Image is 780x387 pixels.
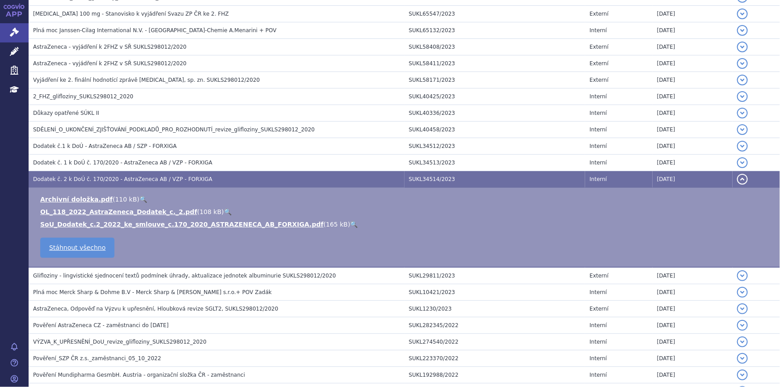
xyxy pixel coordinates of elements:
[33,355,161,362] span: Pověření_SZP ČR z.s._zaměstnanci_05_10_2022
[405,317,586,334] td: SUKL282345/2022
[590,44,608,50] span: Externí
[737,370,748,380] button: detail
[653,39,733,55] td: [DATE]
[737,287,748,298] button: detail
[33,306,278,312] span: AstraZeneca, Odpověď na Výzvu k upřesnění, Hloubková revize SGLT2, SUKLS298012/2020
[653,171,733,188] td: [DATE]
[115,196,137,203] span: 110 kB
[653,22,733,39] td: [DATE]
[653,284,733,301] td: [DATE]
[590,126,607,133] span: Interní
[405,105,586,122] td: SUKL40336/2023
[653,122,733,138] td: [DATE]
[737,8,748,19] button: detail
[33,110,99,116] span: Důkazy opatřené SÚKL II
[40,221,324,228] a: SoU_Dodatek_c.2_2022_ke_smlouve_c.170_2020_ASTRAZENECA_AB_FORXIGA.pdf
[737,303,748,314] button: detail
[653,317,733,334] td: [DATE]
[405,301,586,317] td: SUKL1230/2023
[224,208,232,215] a: 🔍
[590,110,607,116] span: Interní
[405,334,586,350] td: SUKL274540/2022
[737,270,748,281] button: detail
[405,367,586,383] td: SUKL192988/2022
[590,11,608,17] span: Externí
[737,320,748,331] button: detail
[590,339,607,345] span: Interní
[33,176,212,182] span: Dodatek č. 2 k DoÚ č. 170/2020 - AstraZeneca AB / VZP - FORXIGA
[737,25,748,36] button: detail
[33,372,245,378] span: Pověření Mundipharma GesmbH. Austria - organizační složka ČR - zaměstnanci
[405,122,586,138] td: SUKL40458/2023
[33,93,133,100] span: 2_FHZ_glifloziny_SUKLS298012_2020
[33,339,207,345] span: VÝZVA_K_UPŘESNĚNÍ_DoU_revize_glifloziny_SUKLS298012_2020
[737,75,748,85] button: detail
[40,238,114,258] a: Stáhnout všechno
[40,196,113,203] a: Archivní doložka.pdf
[737,353,748,364] button: detail
[405,350,586,367] td: SUKL223370/2022
[737,42,748,52] button: detail
[405,155,586,171] td: SUKL34513/2023
[405,171,586,188] td: SUKL34514/2023
[653,55,733,72] td: [DATE]
[590,273,608,279] span: Externí
[737,91,748,102] button: detail
[405,267,586,284] td: SUKL29811/2023
[653,301,733,317] td: [DATE]
[737,58,748,69] button: detail
[590,143,607,149] span: Interní
[405,55,586,72] td: SUKL58411/2023
[653,105,733,122] td: [DATE]
[405,284,586,301] td: SUKL10421/2023
[737,124,748,135] button: detail
[737,108,748,118] button: detail
[33,160,212,166] span: Dodatek č. 1 k DoÚ č. 170/2020 - AstraZeneca AB / VZP - FORXIGA
[737,157,748,168] button: detail
[590,93,607,100] span: Interní
[350,221,358,228] a: 🔍
[590,306,608,312] span: Externí
[405,22,586,39] td: SUKL65132/2023
[653,267,733,284] td: [DATE]
[33,273,336,279] span: Glifloziny - lingvistické sjednocení textů podmínek úhrady, aktualizace jednotek albuminurie SUKL...
[590,372,607,378] span: Interní
[139,196,147,203] a: 🔍
[33,77,260,83] span: Vyjádření ke 2. finální hodnotící zprávě INVOKANA, sp. zn. SUKLS298012/2020
[326,221,348,228] span: 165 kB
[405,6,586,22] td: SUKL65547/2023
[405,39,586,55] td: SUKL58408/2023
[33,322,169,328] span: Pověření AstraZeneca CZ - zaměstnanci do 31.12.2023
[737,174,748,185] button: detail
[590,77,608,83] span: Externí
[590,322,607,328] span: Interní
[33,143,177,149] span: Dodatek č.1 k DoÚ - AstraZeneca AB / SZP - FORXIGA
[737,141,748,151] button: detail
[653,72,733,88] td: [DATE]
[590,176,607,182] span: Interní
[33,27,277,34] span: Plná moc Janssen-Cilag International N.V. - Berlin-Chemie A.Menarini + POV
[200,208,222,215] span: 108 kB
[33,11,229,17] span: Invokana 100 mg - Stanovisko k vyjádření Svazu ZP ČR ke 2. FHZ
[653,88,733,105] td: [DATE]
[40,195,771,204] li: ( )
[405,138,586,155] td: SUKL34512/2023
[590,289,607,295] span: Interní
[590,27,607,34] span: Interní
[653,138,733,155] td: [DATE]
[405,72,586,88] td: SUKL58171/2023
[40,220,771,229] li: ( )
[737,337,748,347] button: detail
[590,160,607,166] span: Interní
[653,6,733,22] td: [DATE]
[33,44,186,50] span: AstraZeneca - vyjádření k 2FHZ v SŘ SUKLS298012/2020
[33,126,315,133] span: SDĚLENÍ_O_UKONČENÍ_ZJIŠŤOVÁNÍ_PODKLADŮ_PRO_ROZHODNUTÍ_revize_glifloziny_SUKLS298012_2020
[33,60,186,67] span: AstraZeneca - vyjádření k 2FHZ v SŘ SUKLS298012/2020
[653,334,733,350] td: [DATE]
[653,367,733,383] td: [DATE]
[40,208,197,215] a: OL_118_2022_AstraZeneca_Dodatek_c._2.pdf
[33,289,272,295] span: Plná moc Merck Sharp & Dohme B.V - Merck Sharp & Dohme s.r.o.+ POV Zadák
[590,355,607,362] span: Interní
[40,207,771,216] li: ( )
[653,350,733,367] td: [DATE]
